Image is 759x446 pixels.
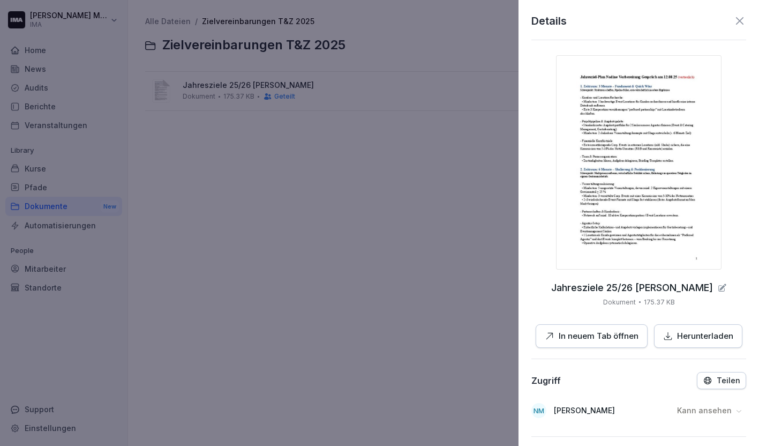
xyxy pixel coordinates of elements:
[554,405,615,416] p: [PERSON_NAME]
[556,55,722,270] img: thumbnail
[536,324,648,348] button: In neuem Tab öffnen
[531,13,567,29] p: Details
[677,405,732,416] p: Kann ansehen
[531,403,546,418] div: NM
[717,376,740,385] p: Teilen
[644,298,675,307] p: 175.37 KB
[603,298,636,307] p: Dokument
[654,324,742,348] button: Herunterladen
[559,330,638,343] p: In neuem Tab öffnen
[551,283,713,293] p: Jahresziele 25/26 Nadine
[697,372,746,389] button: Teilen
[677,330,733,343] p: Herunterladen
[531,375,561,386] div: Zugriff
